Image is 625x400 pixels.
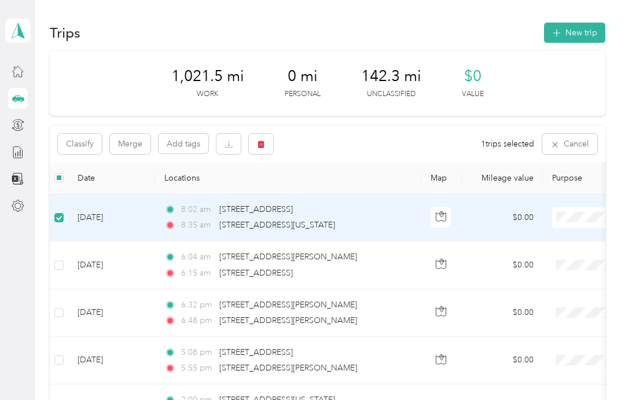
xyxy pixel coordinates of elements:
[68,162,155,194] th: Date
[219,347,293,357] span: [STREET_ADDRESS]
[181,314,214,327] span: 6:48 pm
[462,241,543,289] td: $0.00
[181,346,214,359] span: 5:08 pm
[285,89,321,100] p: Personal
[361,67,421,86] span: 142.3 mi
[462,162,543,194] th: Mileage value
[464,67,481,86] span: $0
[68,241,155,289] td: [DATE]
[421,162,462,194] th: Map
[110,134,150,154] button: Merge
[542,134,597,154] button: Cancel
[181,267,214,280] span: 6:15 am
[50,27,80,39] h1: Trips
[219,300,357,310] span: [STREET_ADDRESS][PERSON_NAME]
[219,315,357,325] span: [STREET_ADDRESS][PERSON_NAME]
[68,337,155,384] td: [DATE]
[181,299,214,311] span: 6:32 pm
[181,362,214,375] span: 5:55 pm
[481,138,534,150] span: 1 trips selected
[462,337,543,384] td: $0.00
[288,67,318,86] span: 0 mi
[219,268,293,278] span: [STREET_ADDRESS]
[560,335,625,400] iframe: Everlance-gr Chat Button Frame
[219,204,293,214] span: [STREET_ADDRESS]
[68,194,155,241] td: [DATE]
[171,67,244,86] span: 1,021.5 mi
[181,203,214,216] span: 8:02 am
[462,89,484,100] p: Value
[219,363,357,373] span: [STREET_ADDRESS][PERSON_NAME]
[462,194,543,241] td: $0.00
[219,252,357,262] span: [STREET_ADDRESS][PERSON_NAME]
[544,23,605,43] button: New trip
[159,134,208,153] button: Add tags
[197,89,218,100] p: Work
[462,289,543,337] td: $0.00
[155,162,421,194] th: Locations
[58,134,102,154] button: Classify
[181,219,214,232] span: 8:35 am
[219,220,335,230] span: [STREET_ADDRESS][US_STATE]
[367,89,416,100] p: Unclassified
[181,251,214,263] span: 6:04 am
[68,289,155,337] td: [DATE]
